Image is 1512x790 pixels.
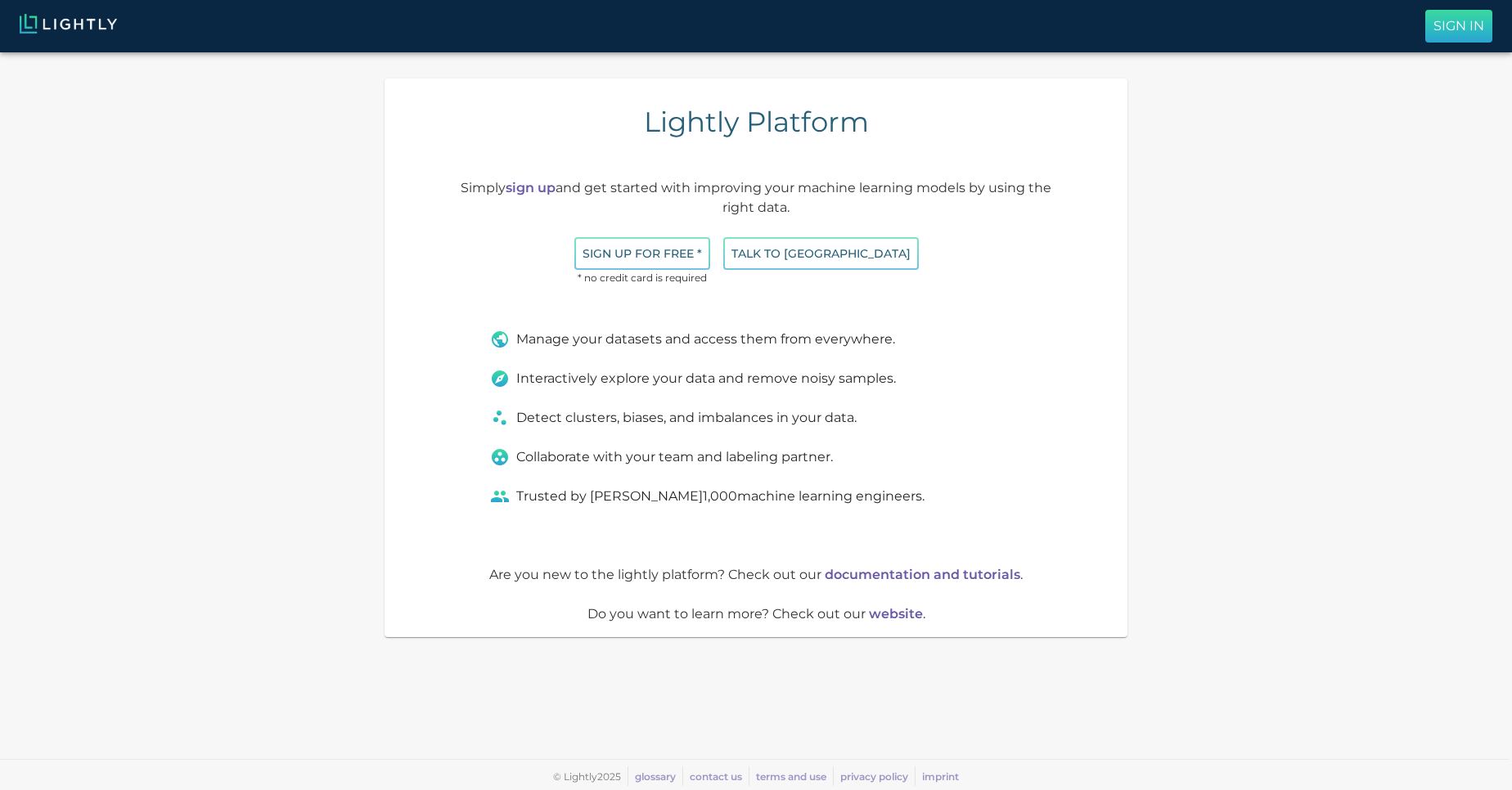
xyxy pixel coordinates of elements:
[1425,10,1492,43] button: Sign In
[756,770,826,783] a: terms and use
[553,770,621,783] span: © Lightly 2025
[20,14,117,34] img: Lightly
[506,180,556,195] a: sign up
[723,245,919,261] a: Talk to [GEOGRAPHIC_DATA]
[1433,16,1484,36] p: Sign In
[490,408,1023,428] div: Detect clusters, biases, and imbalances in your data.
[840,770,908,783] a: privacy policy
[635,770,676,783] a: glossary
[922,770,959,783] a: imprint
[490,487,1023,506] div: Trusted by [PERSON_NAME] 1,000 machine learning engineers.
[574,270,710,286] span: * no credit card is required
[869,606,923,622] a: website
[690,770,742,783] a: contact us
[644,105,869,139] h4: Lightly Platform
[490,330,1023,349] div: Manage your datasets and access them from everywhere.
[459,178,1053,218] p: Simply and get started with improving your machine learning models by using the right data.
[490,447,1023,467] div: Collaborate with your team and labeling partner.
[459,604,1053,624] p: Do you want to learn more? Check out our .
[723,237,919,271] button: Talk to [GEOGRAPHIC_DATA]
[574,237,710,271] button: Sign up for free *
[825,567,1020,582] a: documentation and tutorials
[574,245,710,261] a: Sign up for free *
[490,369,1023,388] div: Interactively explore your data and remove noisy samples.
[459,565,1053,585] p: Are you new to the lightly platform? Check out our .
